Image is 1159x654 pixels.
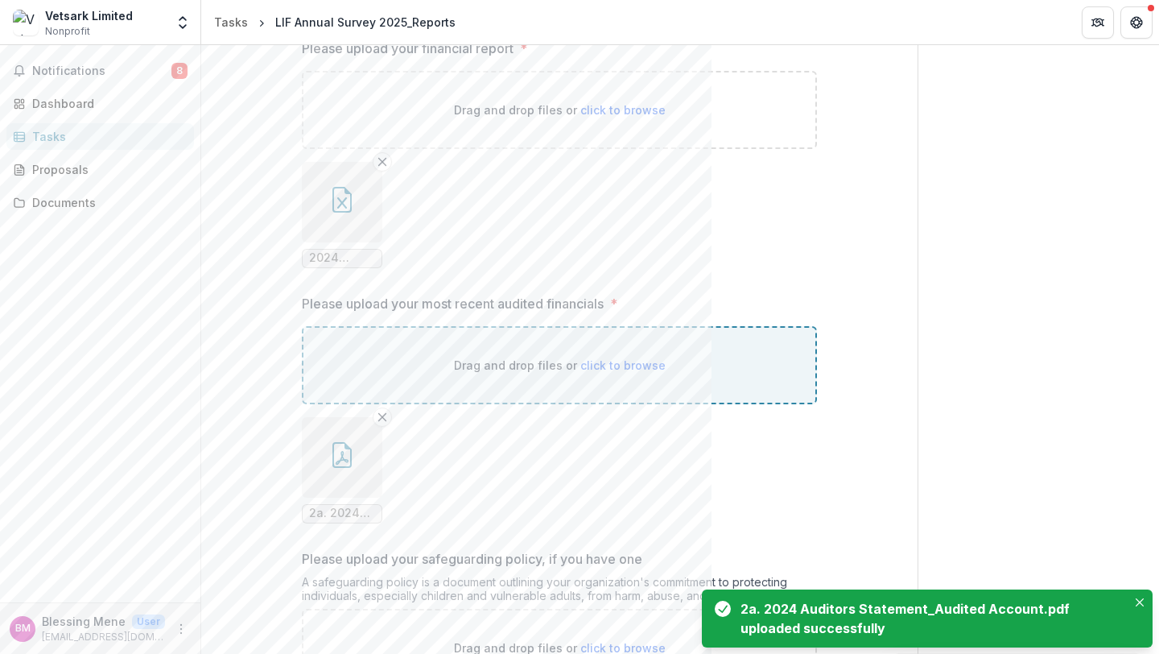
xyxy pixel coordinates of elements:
p: Drag and drop files or [454,101,666,118]
button: Notifications8 [6,58,194,84]
nav: breadcrumb [208,10,462,34]
div: A safeguarding policy is a document outlining your organization's commitment to protecting indivi... [302,575,817,609]
div: Remove File2024 Financial Statements - Actual - LIF (1).xlsx [302,162,382,268]
button: Close [1130,593,1149,612]
button: Open entity switcher [171,6,194,39]
a: Documents [6,189,194,216]
span: click to browse [580,103,666,117]
img: Vetsark Limited [13,10,39,35]
div: Vetsark Limited [45,7,133,24]
a: Tasks [208,10,254,34]
p: Drag and drop files or [454,357,666,374]
p: Please upload your financial report [302,39,514,58]
div: 2a. 2024 Auditors Statement_Audited Account.pdf uploaded successfully [740,599,1120,638]
span: Notifications [32,64,171,78]
span: Nonprofit [45,24,90,39]
span: click to browse [580,358,666,372]
span: 2024 Financial Statements - Actual - LIF (1).xlsx [309,251,375,265]
a: Dashboard [6,90,194,117]
a: Proposals [6,156,194,183]
div: Tasks [32,128,181,145]
button: Remove File [373,408,392,427]
div: Tasks [214,14,248,31]
p: Please upload your safeguarding policy, if you have one [302,549,642,569]
div: Documents [32,194,181,211]
button: More [171,619,191,639]
button: Remove File [373,152,392,172]
p: [EMAIL_ADDRESS][DOMAIN_NAME] [42,630,165,644]
div: LIF Annual Survey 2025_Reports [275,14,456,31]
div: Proposals [32,161,181,178]
div: Dashboard [32,95,181,112]
p: User [132,615,165,629]
p: Please upload your most recent audited financials [302,294,604,313]
span: 8 [171,63,188,79]
div: Remove File2a. 2024 Auditors Statement_Audited Account.pdf [302,417,382,524]
div: Blessing Mene [15,623,31,634]
p: Blessing Mene [42,613,126,630]
span: 2a. 2024 Auditors Statement_Audited Account.pdf [309,507,375,520]
button: Partners [1082,6,1114,39]
button: Get Help [1120,6,1153,39]
a: Tasks [6,123,194,150]
div: Notifications-bottom-right [695,583,1159,654]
